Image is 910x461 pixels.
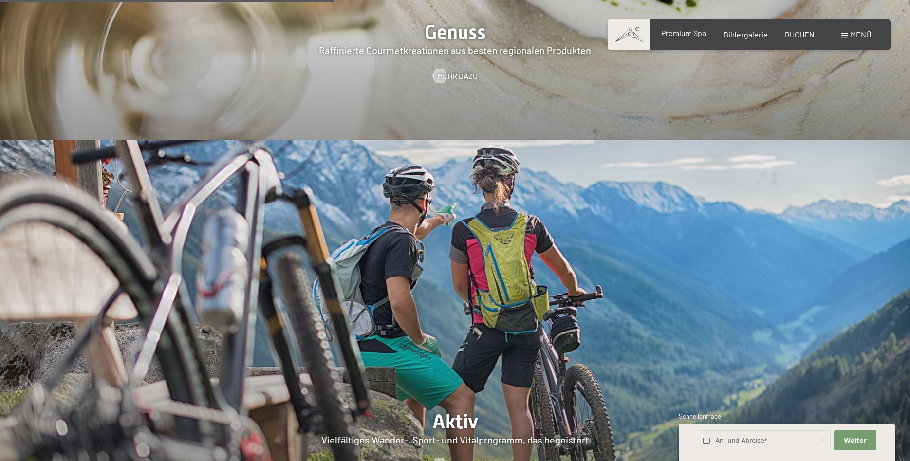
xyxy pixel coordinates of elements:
[661,28,706,37] a: Premium Spa
[437,71,478,81] span: Mehr dazu
[679,412,721,420] span: Schnellanfrage
[834,431,876,451] button: Weiter
[432,71,478,81] a: Mehr dazu
[724,30,768,39] a: Bildergalerie
[844,436,867,445] span: Weiter
[785,30,815,39] a: BUCHEN
[851,30,871,39] span: Menü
